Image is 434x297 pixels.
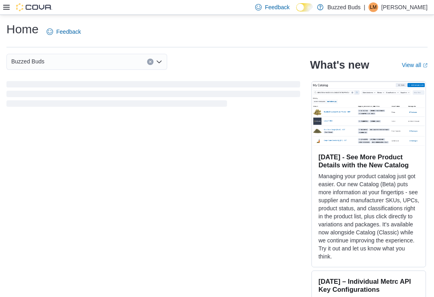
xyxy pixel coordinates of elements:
svg: External link [423,63,428,68]
img: Cova [16,3,52,11]
p: Buzzed Buds [328,2,361,12]
button: Open list of options [156,59,162,65]
input: Dark Mode [296,3,313,12]
p: | [364,2,365,12]
span: LM [370,2,377,12]
h1: Home [6,21,39,37]
span: Buzzed Buds [11,57,45,66]
span: Loading [6,83,300,108]
p: Managing your product catalog just got easier. Our new Catalog (Beta) puts more information at yo... [318,172,419,260]
span: Feedback [265,3,289,11]
div: Lucas Marra-Sousa [368,2,378,12]
h2: What's new [310,59,369,71]
a: View allExternal link [402,62,428,68]
p: [PERSON_NAME] [381,2,428,12]
span: Feedback [56,28,81,36]
a: Feedback [43,24,84,40]
h3: [DATE] – Individual Metrc API Key Configurations [318,277,419,293]
h3: [DATE] - See More Product Details with the New Catalog [318,153,419,169]
button: Clear input [147,59,154,65]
